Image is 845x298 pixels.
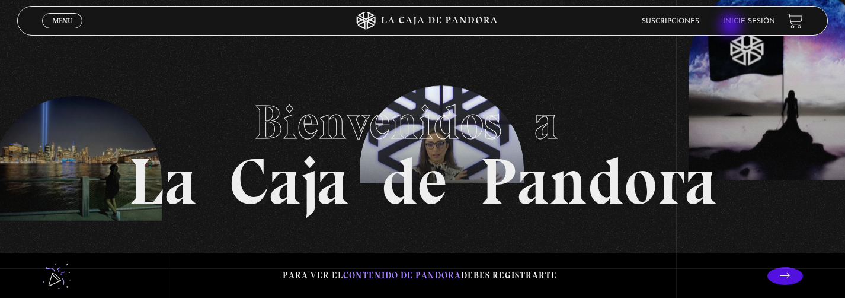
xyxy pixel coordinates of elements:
span: Menu [53,17,72,24]
a: Inicie sesión [723,18,775,25]
a: Suscripciones [642,18,699,25]
span: Cerrar [49,27,76,36]
h1: La Caja de Pandora [129,84,717,214]
p: Para ver el debes registrarte [283,268,557,284]
a: View your shopping cart [787,13,803,29]
span: contenido de Pandora [343,270,461,281]
span: Bienvenidos a [254,94,591,151]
